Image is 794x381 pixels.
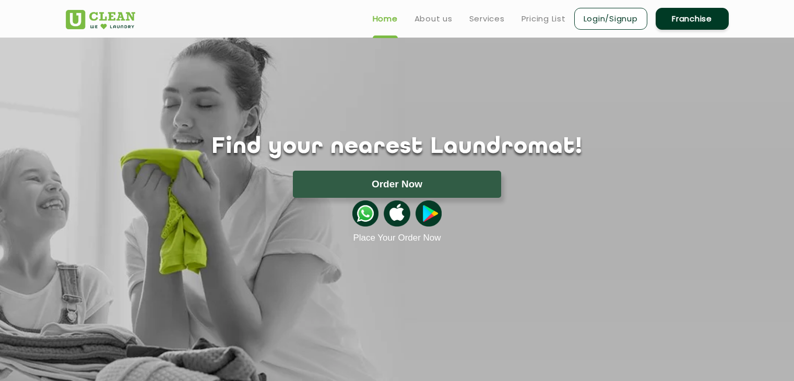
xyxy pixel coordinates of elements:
a: About us [414,13,453,25]
a: Place Your Order Now [353,233,441,243]
button: Order Now [293,171,501,198]
a: Home [373,13,398,25]
a: Franchise [656,8,729,30]
a: Login/Signup [574,8,647,30]
a: Pricing List [522,13,566,25]
img: apple-icon.png [384,200,410,227]
h1: Find your nearest Laundromat! [58,134,737,160]
a: Services [469,13,505,25]
img: UClean Laundry and Dry Cleaning [66,10,135,29]
img: whatsappicon.png [352,200,378,227]
img: playstoreicon.png [416,200,442,227]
